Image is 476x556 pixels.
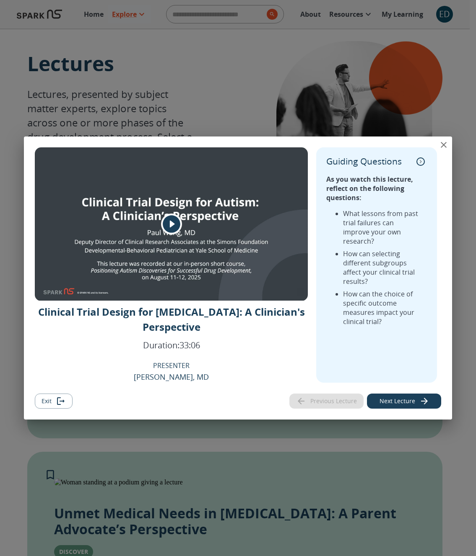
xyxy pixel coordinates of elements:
li: How can selecting different subgroups affect your clinical trial results? [343,249,419,286]
p: [PERSON_NAME], MD [134,371,209,383]
button: Next lecture [367,394,441,409]
li: How can the choice of specific outcome measures impact your clinical trial? [343,289,419,326]
button: Exit [35,394,73,409]
button: close [435,136,452,153]
button: play [159,211,184,237]
li: What lessons from past trial failures can improve your own research? [343,209,419,246]
p: Duration: 33:06 [143,340,200,351]
p: Guiding Questions [326,156,402,167]
p: Clinical Trial Design for [MEDICAL_DATA]: A Clinician's Perspective [35,304,308,335]
strong: As you watch this lecture, reflect on the following questions: [326,175,413,202]
button: collapse [414,155,427,168]
div: Man standing and giving a lecture [35,147,308,301]
p: PRESENTER [153,361,190,370]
